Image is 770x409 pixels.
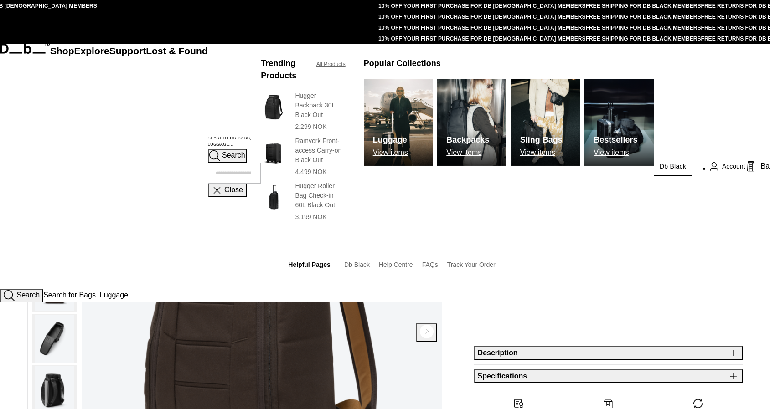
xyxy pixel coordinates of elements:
a: 10% OFF YOUR FIRST PURCHASE FOR DB [DEMOGRAPHIC_DATA] MEMBERS [378,36,585,42]
img: Hugger Backpack 20L Espresso [35,315,74,363]
a: Db Bestsellers View items [584,79,654,166]
a: Db Luggage View items [364,79,433,166]
button: Next slide [416,323,437,342]
button: Specifications [474,369,743,383]
a: FREE SHIPPING FOR DB BLACK MEMBERS [586,25,701,31]
p: View items [594,148,637,157]
a: Track Your Order [447,261,496,268]
a: 10% OFF YOUR FIRST PURCHASE FOR DB [DEMOGRAPHIC_DATA] MEMBERS [378,3,585,9]
a: FAQs [422,261,438,268]
h3: Hugger Roller Bag Check-in 60L Black Out [295,181,345,210]
h3: Trending Products [261,57,307,82]
button: Description [474,346,743,360]
p: View items [446,148,489,157]
a: FREE SHIPPING FOR DB BLACK MEMBERS [586,3,701,9]
a: 10% OFF YOUR FIRST PURCHASE FOR DB [DEMOGRAPHIC_DATA] MEMBERS [378,14,585,20]
button: Close [208,184,247,197]
a: Db Black [344,261,370,268]
span: Search [222,151,245,159]
a: All Products [316,60,346,68]
h3: Helpful Pages [288,260,331,270]
a: Db Black [654,157,692,176]
a: Ramverk Front-access Carry-on Black Out Ramverk Front-access Carry-on Black Out 4.499 NOK [261,136,345,177]
a: Hugger Roller Bag Check-in 60L Black Out Hugger Roller Bag Check-in 60L Black Out 3.199 NOK [261,181,345,222]
h3: Popular Collections [364,57,441,70]
span: Account [722,162,745,171]
img: Hugger Backpack 30L Black Out [261,91,286,123]
a: Explore [74,46,109,56]
button: Search [208,149,247,163]
h3: Sling Bags [520,134,563,146]
h3: Bestsellers [594,134,637,146]
img: Db [511,79,580,166]
img: Db [364,79,433,166]
h3: Hugger Backpack 30L Black Out [295,91,345,120]
a: Support [109,46,146,56]
h3: Luggage [373,134,408,146]
p: View items [373,148,408,157]
img: Db [584,79,654,166]
img: Db [437,79,506,166]
span: 4.499 NOK [295,168,326,175]
h3: Backpacks [446,134,489,146]
nav: Main Navigation [50,44,208,289]
span: Close [224,186,243,194]
span: 2.299 NOK [295,123,326,130]
label: Search for Bags, Luggage... [208,135,261,148]
a: Hugger Backpack 30L Black Out Hugger Backpack 30L Black Out 2.299 NOK [261,91,345,132]
p: View items [520,148,563,157]
button: Hugger Backpack 20L Espresso [32,314,77,363]
h3: Ramverk Front-access Carry-on Black Out [295,136,345,165]
img: Ramverk Front-access Carry-on Black Out [261,136,286,168]
span: 3.199 NOK [295,213,326,220]
img: Hugger Roller Bag Check-in 60L Black Out [261,181,286,213]
a: Account [710,161,745,172]
a: Lost & Found [146,46,207,56]
a: Db Backpacks View items [437,79,506,166]
a: Shop [50,46,74,56]
a: 10% OFF YOUR FIRST PURCHASE FOR DB [DEMOGRAPHIC_DATA] MEMBERS [378,25,585,31]
a: FREE SHIPPING FOR DB BLACK MEMBERS [586,14,701,20]
span: Search [16,291,40,299]
a: Db Sling Bags View items [511,79,580,166]
a: FREE SHIPPING FOR DB BLACK MEMBERS [586,36,701,42]
a: Help Centre [379,261,413,268]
